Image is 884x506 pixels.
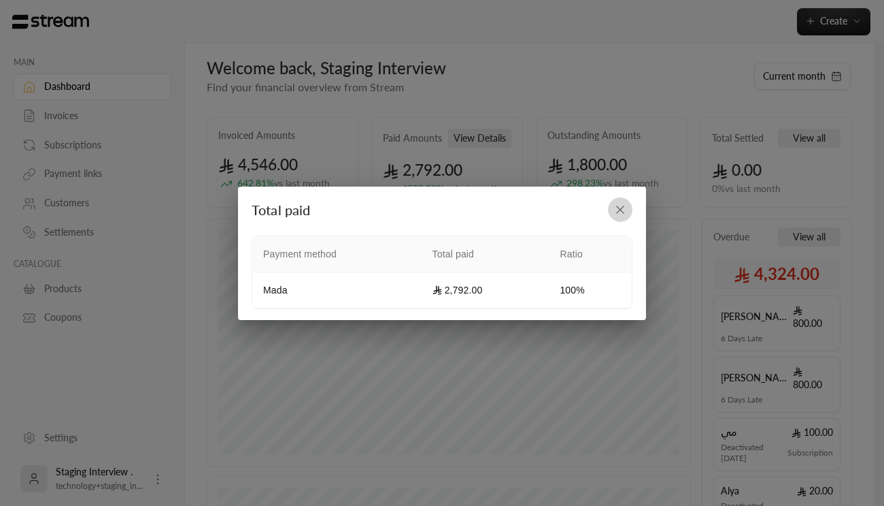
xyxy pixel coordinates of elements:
td: Mada [252,272,422,309]
td: 100% [549,272,632,309]
th: Ratio [549,236,632,272]
h2: Total paid [252,197,632,222]
th: Payment method [252,236,422,272]
th: Total paid [422,236,549,272]
td: 2,792.00 [422,272,549,309]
